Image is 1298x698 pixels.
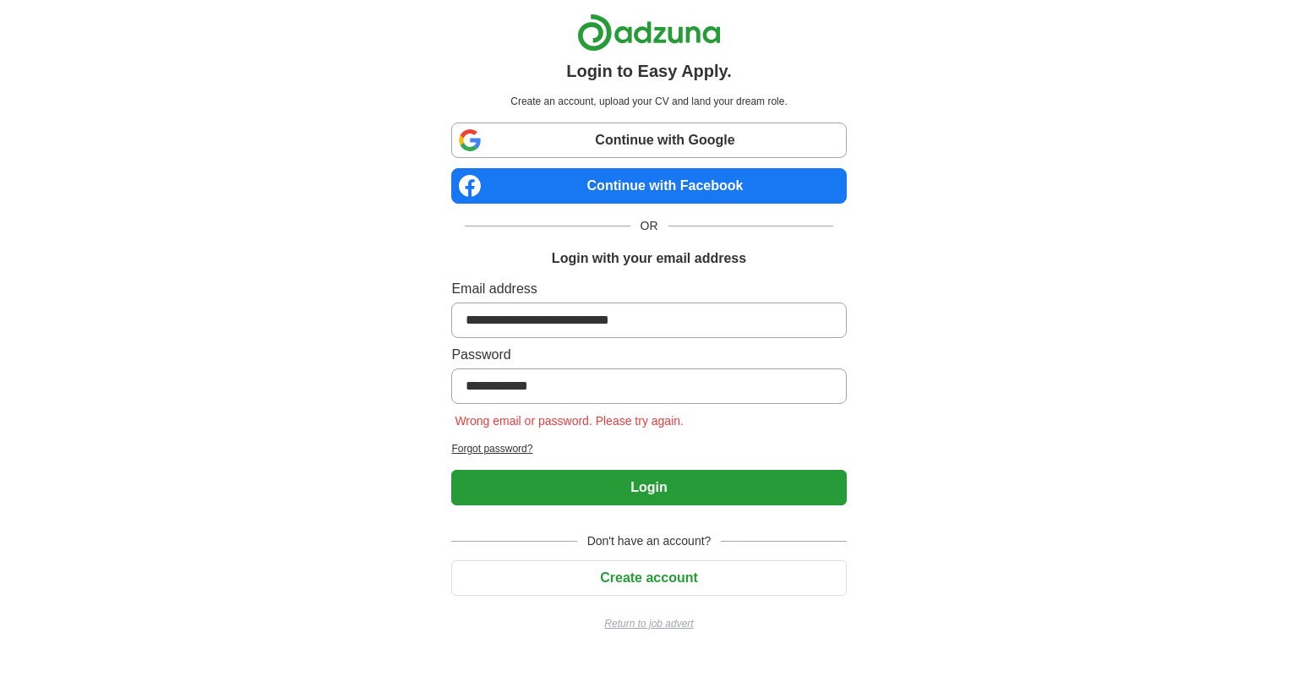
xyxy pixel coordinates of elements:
[451,279,846,299] label: Email address
[577,14,721,52] img: Adzuna logo
[451,345,846,365] label: Password
[552,248,746,269] h1: Login with your email address
[451,570,846,585] a: Create account
[451,414,687,428] span: Wrong email or password. Please try again.
[577,532,722,550] span: Don't have an account?
[451,616,846,631] a: Return to job advert
[455,94,843,109] p: Create an account, upload your CV and land your dream role.
[451,123,846,158] a: Continue with Google
[630,217,668,235] span: OR
[451,441,846,456] a: Forgot password?
[566,58,732,84] h1: Login to Easy Apply.
[451,560,846,596] button: Create account
[451,168,846,204] a: Continue with Facebook
[451,470,846,505] button: Login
